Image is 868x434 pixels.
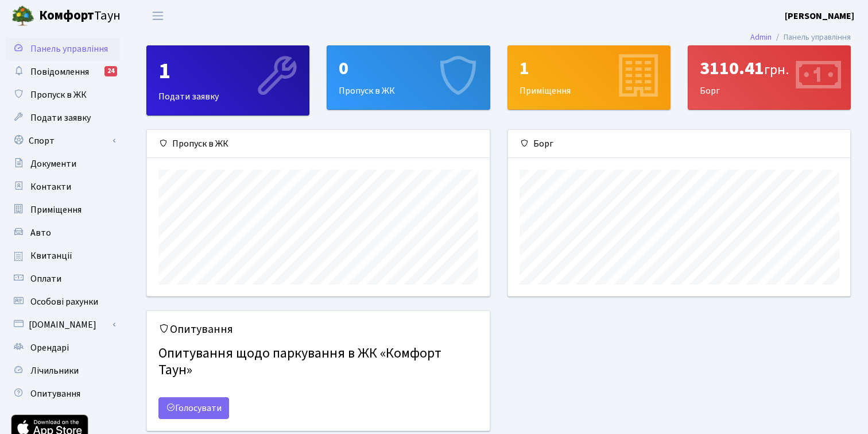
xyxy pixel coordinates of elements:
[764,60,789,80] span: грн.
[30,112,91,124] span: Подати заявку
[6,221,121,244] a: Авто
[30,249,72,262] span: Квитанції
[30,364,79,377] span: Лічильники
[6,198,121,221] a: Приміщення
[30,341,69,354] span: Орендарі
[6,267,121,290] a: Оплати
[11,5,34,28] img: logo.png
[158,57,297,85] div: 1
[6,60,121,83] a: Повідомлення24
[6,290,121,313] a: Особові рахунки
[147,130,490,158] div: Пропуск в ЖК
[507,45,671,110] a: 1Приміщення
[30,387,80,400] span: Опитування
[6,244,121,267] a: Квитанції
[30,203,82,216] span: Приміщення
[147,46,309,115] div: Подати заявку
[6,83,121,106] a: Пропуск в ЖК
[327,45,490,110] a: 0Пропуск в ЖК
[733,25,868,49] nav: breadcrumb
[750,31,772,43] a: Admin
[785,9,854,23] a: [PERSON_NAME]
[6,152,121,175] a: Документи
[6,129,121,152] a: Спорт
[6,382,121,405] a: Опитування
[104,66,117,76] div: 24
[688,46,850,109] div: Борг
[30,295,98,308] span: Особові рахунки
[6,336,121,359] a: Орендарі
[30,89,87,101] span: Пропуск в ЖК
[30,43,108,55] span: Панель управління
[6,313,121,336] a: [DOMAIN_NAME]
[6,359,121,382] a: Лічильники
[520,57,658,79] div: 1
[339,57,478,79] div: 0
[39,6,121,26] span: Таун
[144,6,172,25] button: Переключити навігацію
[327,46,489,109] div: Пропуск в ЖК
[146,45,309,116] a: 1Подати заявку
[508,46,670,109] div: Приміщення
[6,175,121,198] a: Контакти
[30,272,61,285] span: Оплати
[158,397,229,419] a: Голосувати
[39,6,94,25] b: Комфорт
[30,66,89,78] span: Повідомлення
[6,106,121,129] a: Подати заявку
[158,341,478,383] h4: Опитування щодо паркування в ЖК «Комфорт Таун»
[700,57,839,79] div: 3110.41
[158,322,478,336] h5: Опитування
[30,226,51,239] span: Авто
[508,130,851,158] div: Борг
[6,37,121,60] a: Панель управління
[30,158,76,170] span: Документи
[30,180,71,193] span: Контакти
[772,31,851,44] li: Панель управління
[785,10,854,22] b: [PERSON_NAME]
